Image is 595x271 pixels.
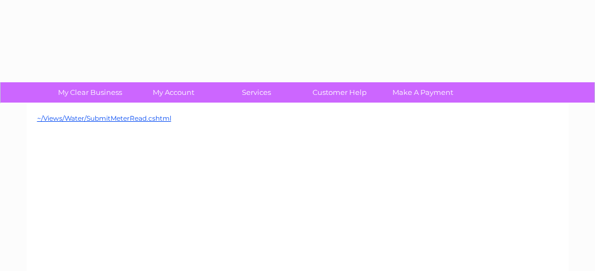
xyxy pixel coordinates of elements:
a: Services [211,82,302,103]
a: My Clear Business [45,82,135,103]
a: Make A Payment [378,82,468,103]
a: My Account [128,82,218,103]
a: ~/Views/Water/SubmitMeterRead.cshtml [37,114,171,122]
a: Customer Help [294,82,385,103]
